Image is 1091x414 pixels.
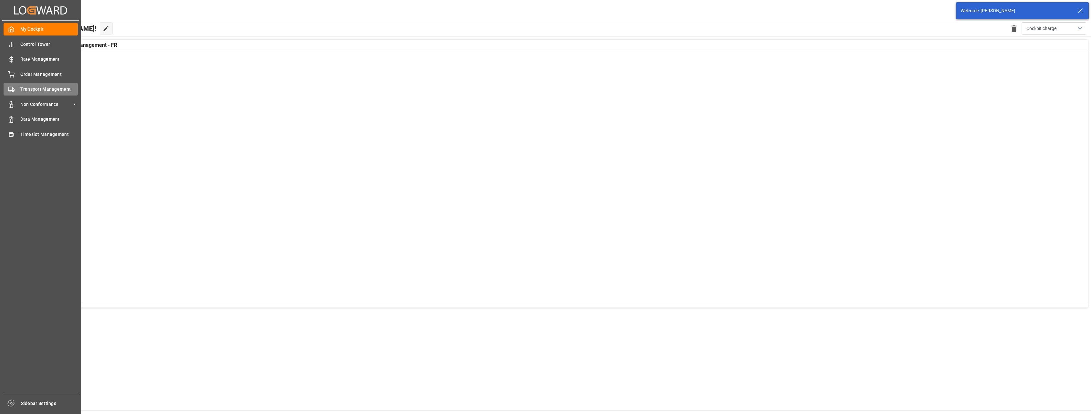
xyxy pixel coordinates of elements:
[20,71,78,78] span: Order Management
[21,400,79,407] span: Sidebar Settings
[961,7,1072,14] div: Welcome, [PERSON_NAME]
[1022,22,1086,35] button: open menu
[4,83,78,96] a: Transport Management
[4,113,78,126] a: Data Management
[20,86,78,93] span: Transport Management
[20,41,78,48] span: Control Tower
[20,131,78,138] span: Timeslot Management
[4,38,78,50] a: Control Tower
[4,23,78,35] a: My Cockpit
[20,26,78,33] span: My Cockpit
[4,68,78,80] a: Order Management
[20,101,71,108] span: Non Conformance
[4,128,78,140] a: Timeslot Management
[20,56,78,63] span: Rate Management
[27,22,97,35] span: Hello [PERSON_NAME]!
[20,116,78,123] span: Data Management
[1026,25,1056,32] span: Cockpit charge
[4,53,78,66] a: Rate Management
